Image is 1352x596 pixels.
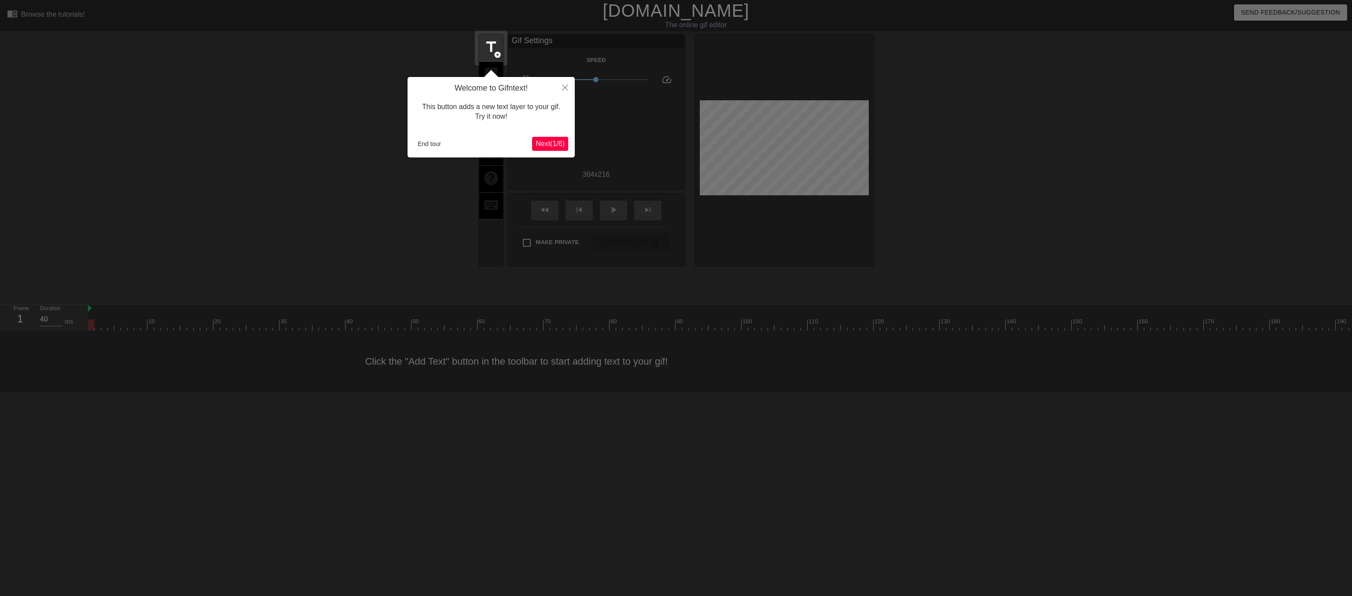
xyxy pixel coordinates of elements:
[536,140,565,147] span: Next ( 1 / 6 )
[532,137,568,151] button: Next
[414,84,568,93] h4: Welcome to Gifntext!
[414,137,445,150] button: End tour
[414,93,568,131] div: This button adds a new text layer to your gif. Try it now!
[555,77,575,97] button: Close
